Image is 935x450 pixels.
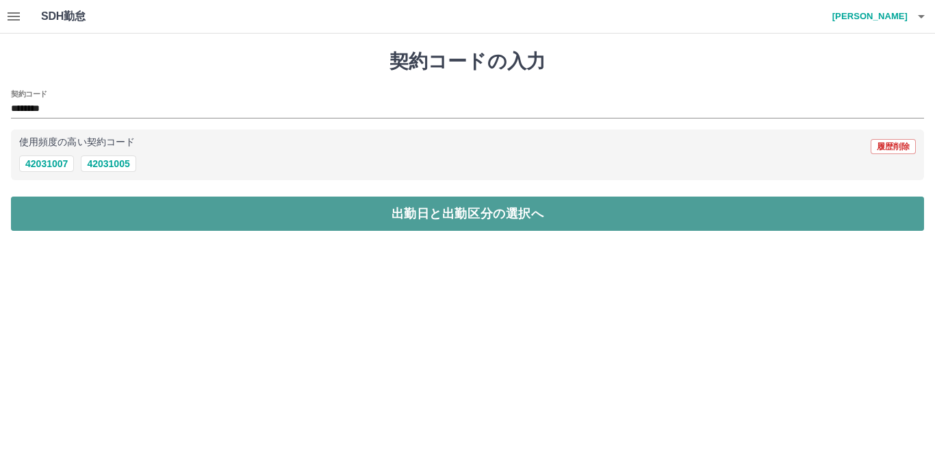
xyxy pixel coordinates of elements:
button: 42031005 [81,155,136,172]
button: 履歴削除 [871,139,916,154]
button: 42031007 [19,155,74,172]
h2: 契約コード [11,88,47,99]
h1: 契約コードの入力 [11,50,924,73]
button: 出勤日と出勤区分の選択へ [11,197,924,231]
p: 使用頻度の高い契約コード [19,138,135,147]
